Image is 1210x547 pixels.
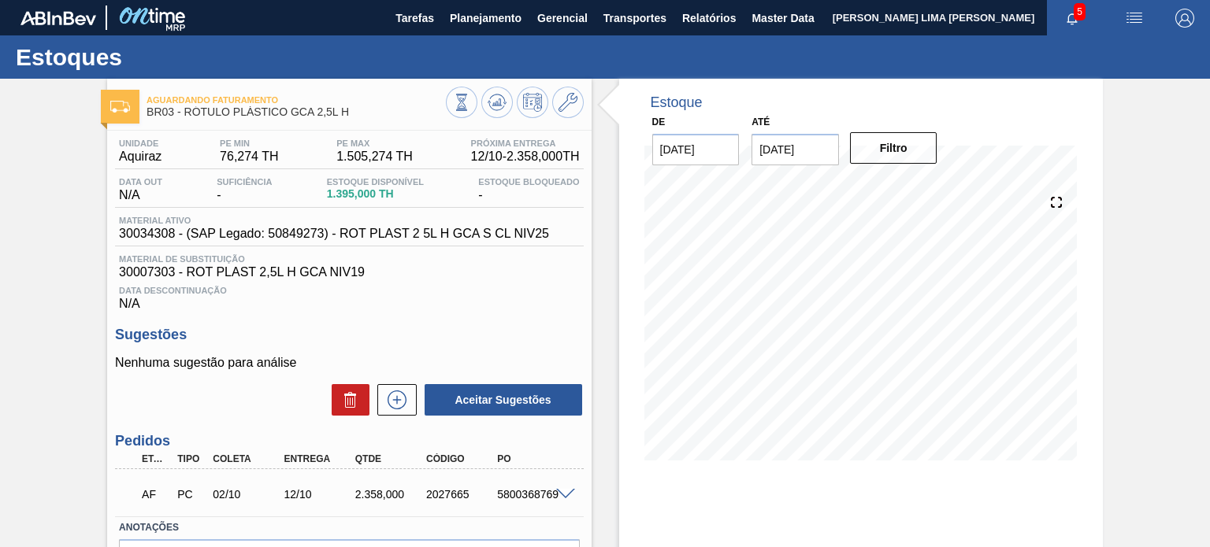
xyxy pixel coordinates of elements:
button: Visão Geral dos Estoques [446,87,477,118]
span: Próxima Entrega [471,139,580,148]
label: Até [752,116,770,128]
button: Aceitar Sugestões [425,384,582,416]
span: 30007303 - ROT PLAST 2,5L H GCA NIV19 [119,265,579,279]
span: 76,274 TH [220,150,278,164]
label: De [652,116,666,128]
div: Aceitar Sugestões [417,383,584,417]
img: TNhmsLtSVTkK8tSr43FrP2fwEKptu5GPRR3wAAAABJRU5ErkJggg== [20,11,96,25]
span: Aquiraz [119,150,161,164]
span: 30034308 - (SAP Legado: 50849273) - ROT PLAST 2 5L H GCA S CL NIV25 [119,227,549,241]
span: Data Descontinuação [119,286,579,295]
span: Relatórios [682,9,736,28]
div: Nova sugestão [369,384,417,416]
div: 2.358,000 [351,488,429,501]
img: Ícone [110,101,130,113]
span: Tarefas [395,9,434,28]
button: Filtro [850,132,937,164]
span: Estoque Bloqueado [478,177,579,187]
div: - [474,177,583,202]
p: Nenhuma sugestão para análise [115,356,583,370]
span: Transportes [603,9,666,28]
span: Material ativo [119,216,549,225]
span: Planejamento [450,9,521,28]
div: Código [422,453,500,464]
div: 02/10/2025 [209,488,287,501]
span: PE MIN [220,139,278,148]
input: dd/mm/yyyy [752,134,839,165]
div: Estoque [651,94,703,111]
span: Data out [119,177,162,187]
button: Programar Estoque [517,87,548,118]
div: N/A [115,279,583,311]
div: Tipo [173,453,209,464]
div: 12/10/2025 [280,488,358,501]
div: - [213,177,276,202]
span: Suficiência [217,177,272,187]
div: Pedido de Compra [173,488,209,501]
h3: Sugestões [115,327,583,343]
div: 2027665 [422,488,500,501]
span: Aguardando Faturamento [147,95,445,105]
div: Aguardando Faturamento [138,477,173,512]
span: Estoque Disponível [327,177,424,187]
span: BR03 - RÓTULO PLÁSTICO GCA 2,5L H [147,106,445,118]
div: Coleta [209,453,287,464]
span: PE MAX [336,139,413,148]
span: Unidade [119,139,161,148]
span: Master Data [752,9,814,28]
span: 1.505,274 TH [336,150,413,164]
input: dd/mm/yyyy [652,134,740,165]
h1: Estoques [16,48,295,66]
div: Entrega [280,453,358,464]
div: Excluir Sugestões [324,384,369,416]
span: 1.395,000 TH [327,188,424,200]
h3: Pedidos [115,433,583,449]
span: Gerencial [537,9,588,28]
p: AF [142,488,169,501]
button: Notificações [1047,7,1097,29]
button: Ir ao Master Data / Geral [552,87,584,118]
span: 5 [1074,3,1086,20]
label: Anotações [119,516,579,539]
span: Material de Substituição [119,254,579,264]
div: Etapa [138,453,173,464]
div: 5800368769 [493,488,571,501]
span: 12/10 - 2.358,000 TH [471,150,580,164]
button: Atualizar Gráfico [481,87,513,118]
div: N/A [115,177,166,202]
img: userActions [1125,9,1144,28]
div: PO [493,453,571,464]
img: Logout [1175,9,1194,28]
div: Qtde [351,453,429,464]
